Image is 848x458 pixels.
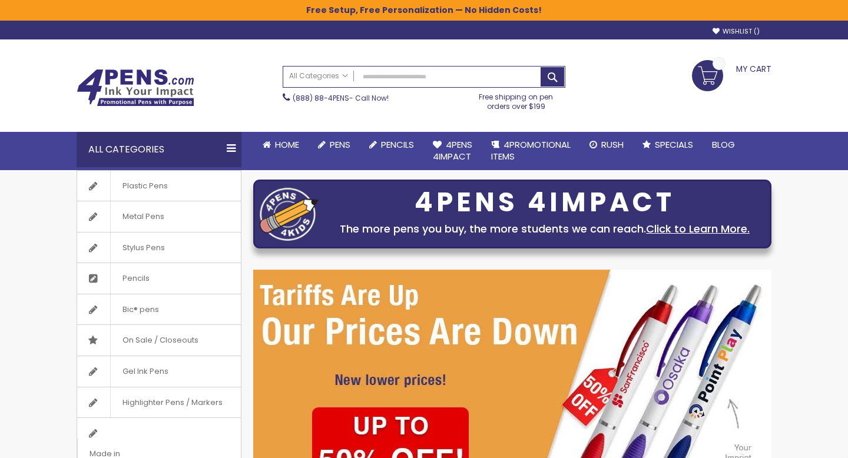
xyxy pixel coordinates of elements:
span: Bic® pens [110,294,171,325]
a: Highlighter Pens / Markers [77,387,241,418]
span: Highlighter Pens / Markers [110,387,234,418]
span: Home [275,138,299,151]
a: Rush [580,132,633,158]
span: Stylus Pens [110,233,177,263]
div: Free shipping on pen orders over $199 [467,88,566,111]
a: Bic® pens [77,294,241,325]
img: 4Pens Custom Pens and Promotional Products [77,69,194,107]
span: Metal Pens [110,201,176,232]
div: All Categories [77,132,241,167]
span: Plastic Pens [110,171,180,201]
a: Pencils [360,132,423,158]
a: (888) 88-4PENS [293,93,349,103]
span: Pens [330,138,350,151]
span: Gel Ink Pens [110,356,180,387]
span: Pencils [381,138,414,151]
a: 4Pens4impact [423,132,482,170]
span: All Categories [289,71,348,81]
span: On Sale / Closeouts [110,325,210,356]
div: 4PENS 4IMPACT [324,190,765,215]
span: 4PROMOTIONAL ITEMS [491,138,571,162]
a: Pencils [77,263,241,294]
span: Specials [655,138,693,151]
a: All Categories [283,67,354,86]
a: Gel Ink Pens [77,356,241,387]
span: Blog [712,138,735,151]
a: On Sale / Closeouts [77,325,241,356]
span: Rush [601,138,624,151]
a: Specials [633,132,703,158]
a: 4PROMOTIONALITEMS [482,132,580,170]
a: Plastic Pens [77,171,241,201]
span: Pencils [110,263,161,294]
span: 4Pens 4impact [433,138,472,162]
img: four_pen_logo.png [260,187,319,241]
a: Blog [703,132,744,158]
a: Home [253,132,309,158]
div: The more pens you buy, the more students we can reach. [324,221,765,237]
a: Wishlist [713,27,760,36]
a: Metal Pens [77,201,241,232]
span: - Call Now! [293,93,389,103]
a: Click to Learn More. [646,221,750,236]
a: Stylus Pens [77,233,241,263]
a: Pens [309,132,360,158]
